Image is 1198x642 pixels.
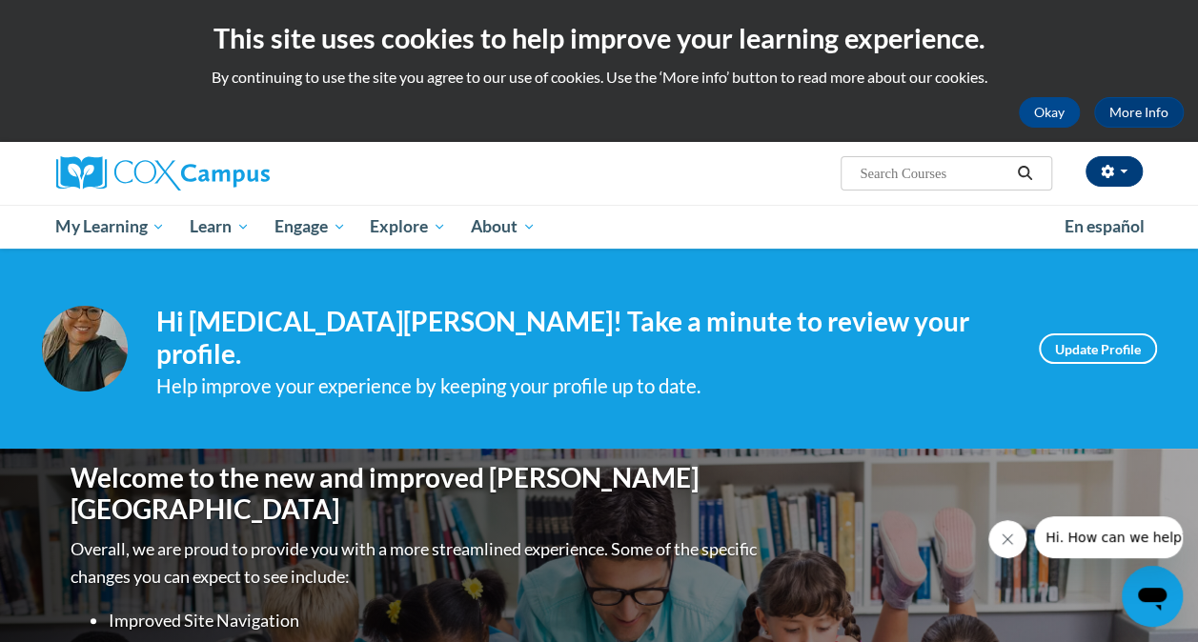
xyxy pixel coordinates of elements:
a: Learn [177,205,262,249]
a: Cox Campus [56,156,399,191]
a: Explore [357,205,458,249]
iframe: Close message [988,520,1026,558]
a: En español [1052,207,1157,247]
a: About [458,205,548,249]
iframe: Button to launch messaging window [1122,566,1183,627]
div: Main menu [42,205,1157,249]
a: Engage [262,205,358,249]
span: Explore [370,215,446,238]
a: My Learning [44,205,178,249]
iframe: Message from company [1034,516,1183,558]
span: Learn [190,215,250,238]
h1: Welcome to the new and improved [PERSON_NAME][GEOGRAPHIC_DATA] [71,462,761,526]
p: By continuing to use the site you agree to our use of cookies. Use the ‘More info’ button to read... [14,67,1184,88]
img: Cox Campus [56,156,270,191]
li: Improved Site Navigation [109,607,761,634]
span: About [471,215,536,238]
button: Account Settings [1086,156,1143,187]
span: Engage [274,215,346,238]
h4: Hi [MEDICAL_DATA][PERSON_NAME]! Take a minute to review your profile. [156,306,1010,370]
p: Overall, we are proud to provide you with a more streamlined experience. Some of the specific cha... [71,535,761,591]
h2: This site uses cookies to help improve your learning experience. [14,19,1184,57]
span: Hi. How can we help? [11,13,154,29]
button: Okay [1019,97,1080,128]
a: Update Profile [1039,333,1157,364]
img: Profile Image [42,306,128,391]
button: Search [1010,162,1039,185]
input: Search Courses [858,162,1010,185]
span: My Learning [55,215,165,238]
span: En español [1065,216,1145,236]
a: More Info [1094,97,1184,128]
div: Help improve your experience by keeping your profile up to date. [156,371,1010,402]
